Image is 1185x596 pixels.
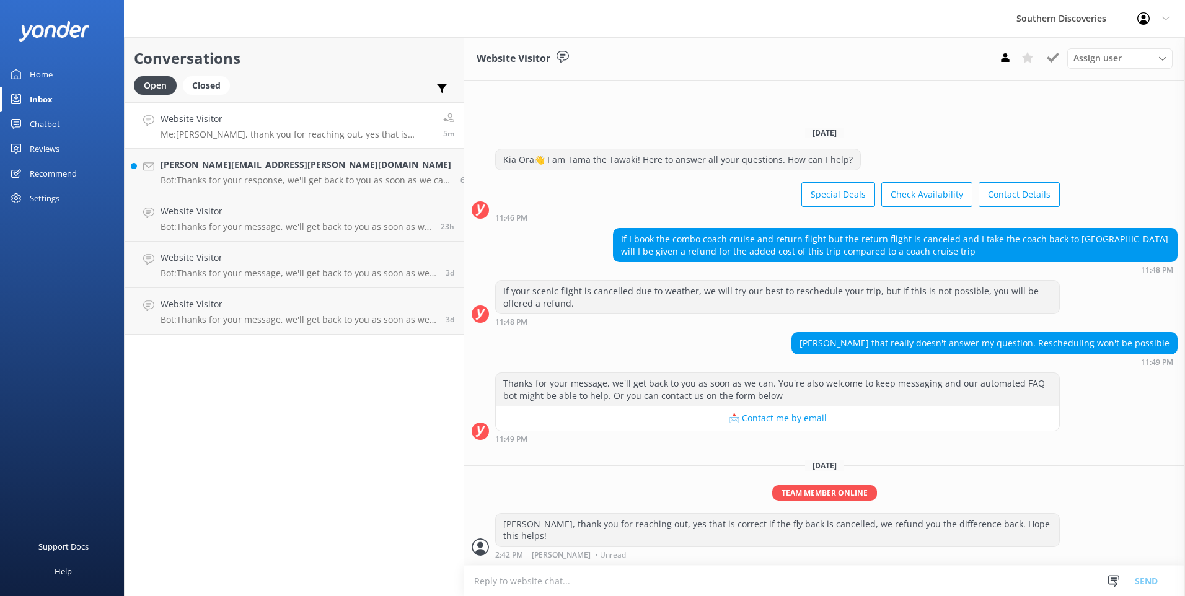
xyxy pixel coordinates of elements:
[495,550,1060,559] div: Aug 29 2025 02:42pm (UTC +12:00) Pacific/Auckland
[495,436,527,443] strong: 11:49 PM
[161,129,434,140] p: Me: [PERSON_NAME], thank you for reaching out, yes that is correct if the fly back is cancelled, ...
[38,534,89,559] div: Support Docs
[495,318,527,326] strong: 11:48 PM
[496,149,860,170] div: Kia Ora👋 I am Tama the Tawaki! Here to answer all your questions. How can I help?
[495,317,1060,326] div: Aug 28 2025 11:48pm (UTC +12:00) Pacific/Auckland
[30,186,59,211] div: Settings
[614,229,1177,261] div: If I book the combo coach cruise and return flight but the return flight is canceled and I take t...
[125,242,464,288] a: Website VisitorBot:Thanks for your message, we'll get back to you as soon as we can. You're also ...
[125,288,464,335] a: Website VisitorBot:Thanks for your message, we'll get back to you as soon as we can. You're also ...
[161,112,434,126] h4: Website Visitor
[495,214,527,222] strong: 11:46 PM
[30,161,77,186] div: Recommend
[495,551,523,559] strong: 2:42 PM
[161,175,451,186] p: Bot: Thanks for your response, we'll get back to you as soon as we can during opening hours.
[613,265,1178,274] div: Aug 28 2025 11:48pm (UTC +12:00) Pacific/Auckland
[477,51,550,67] h3: Website Visitor
[161,158,451,172] h4: [PERSON_NAME][EMAIL_ADDRESS][PERSON_NAME][DOMAIN_NAME]
[30,112,60,136] div: Chatbot
[30,87,53,112] div: Inbox
[792,333,1177,354] div: [PERSON_NAME] that really doesn't answer my question. Rescheduling won't be possible
[161,251,436,265] h4: Website Visitor
[496,281,1059,313] div: If your scenic flight is cancelled due to weather, we will try our best to reschedule your trip, ...
[441,221,454,232] span: Aug 28 2025 02:56pm (UTC +12:00) Pacific/Auckland
[443,128,454,139] span: Aug 29 2025 02:42pm (UTC +12:00) Pacific/Auckland
[1073,51,1122,65] span: Assign user
[161,268,436,279] p: Bot: Thanks for your message, we'll get back to you as soon as we can. You're also welcome to kee...
[446,314,454,325] span: Aug 26 2025 12:42am (UTC +12:00) Pacific/Auckland
[495,434,1060,443] div: Aug 28 2025 11:49pm (UTC +12:00) Pacific/Auckland
[55,559,72,584] div: Help
[805,128,844,138] span: [DATE]
[595,551,626,559] span: • Unread
[183,76,230,95] div: Closed
[30,62,53,87] div: Home
[496,406,1059,431] button: 📩 Contact me by email
[1141,359,1173,366] strong: 11:49 PM
[161,314,436,325] p: Bot: Thanks for your message, we'll get back to you as soon as we can. You're also welcome to kee...
[979,182,1060,207] button: Contact Details
[30,136,59,161] div: Reviews
[805,460,844,471] span: [DATE]
[134,46,454,70] h2: Conversations
[881,182,972,207] button: Check Availability
[772,485,877,501] span: Team member online
[161,204,431,218] h4: Website Visitor
[1141,266,1173,274] strong: 11:48 PM
[532,551,591,559] span: [PERSON_NAME]
[134,78,183,92] a: Open
[183,78,236,92] a: Closed
[801,182,875,207] button: Special Deals
[125,149,464,195] a: [PERSON_NAME][EMAIL_ADDRESS][PERSON_NAME][DOMAIN_NAME]Bot:Thanks for your response, we'll get bac...
[791,357,1178,366] div: Aug 28 2025 11:49pm (UTC +12:00) Pacific/Auckland
[496,373,1059,406] div: Thanks for your message, we'll get back to you as soon as we can. You're also welcome to keep mes...
[125,195,464,242] a: Website VisitorBot:Thanks for your message, we'll get back to you as soon as we can. You're also ...
[134,76,177,95] div: Open
[19,21,90,42] img: yonder-white-logo.png
[460,175,470,185] span: Aug 29 2025 08:36am (UTC +12:00) Pacific/Auckland
[161,221,431,232] p: Bot: Thanks for your message, we'll get back to you as soon as we can. You're also welcome to kee...
[161,297,436,311] h4: Website Visitor
[1067,48,1173,68] div: Assign User
[496,514,1059,546] div: [PERSON_NAME], thank you for reaching out, yes that is correct if the fly back is cancelled, we r...
[125,102,464,149] a: Website VisitorMe:[PERSON_NAME], thank you for reaching out, yes that is correct if the fly back ...
[495,213,1060,222] div: Aug 28 2025 11:46pm (UTC +12:00) Pacific/Auckland
[446,268,454,278] span: Aug 26 2025 03:45am (UTC +12:00) Pacific/Auckland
